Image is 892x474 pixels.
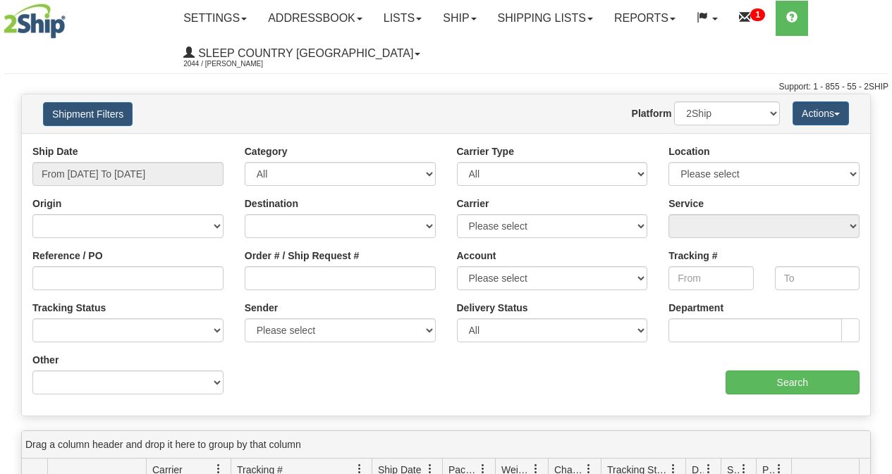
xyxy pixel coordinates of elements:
a: 1 [728,1,776,36]
label: Other [32,353,59,367]
label: Origin [32,197,61,211]
label: Sender [245,301,278,315]
a: Reports [604,1,686,36]
label: Platform [632,106,672,120]
label: Location [668,144,709,158]
label: Tracking Status [32,301,106,315]
label: Service [668,197,704,211]
input: From [668,266,753,290]
a: Addressbook [257,1,373,36]
label: Reference / PO [32,249,103,263]
iframe: chat widget [860,165,891,308]
div: Support: 1 - 855 - 55 - 2SHIP [4,81,888,93]
button: Actions [793,101,849,125]
label: Order # / Ship Request # [245,249,360,263]
label: Ship Date [32,144,78,158]
span: Sleep Country [GEOGRAPHIC_DATA] [195,47,413,59]
label: Account [457,249,496,263]
div: grid grouping header [22,431,870,459]
label: Tracking # [668,249,717,263]
input: To [775,266,860,290]
label: Delivery Status [457,301,528,315]
span: 2044 / [PERSON_NAME] [183,57,289,71]
sup: 1 [750,8,765,21]
a: Settings [173,1,257,36]
input: Search [726,370,860,394]
a: Lists [373,1,432,36]
label: Carrier [457,197,489,211]
a: Shipping lists [487,1,604,36]
a: Sleep Country [GEOGRAPHIC_DATA] 2044 / [PERSON_NAME] [173,36,431,71]
label: Department [668,301,723,315]
label: Category [245,144,288,158]
a: Ship [432,1,487,36]
label: Destination [245,197,298,211]
img: logo2044.jpg [4,4,66,39]
label: Carrier Type [457,144,514,158]
button: Shipment Filters [43,102,133,126]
